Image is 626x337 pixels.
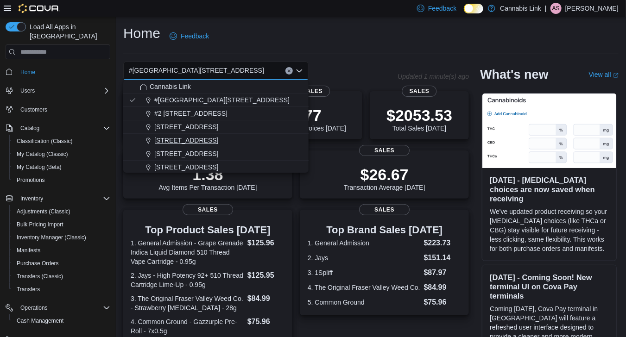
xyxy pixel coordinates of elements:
span: Bulk Pricing Import [17,221,63,228]
a: My Catalog (Beta) [13,162,65,173]
p: Updated 1 minute(s) ago [398,73,469,80]
dd: $125.95 [247,270,285,281]
p: 77 [279,106,346,125]
button: Classification (Classic) [9,135,114,148]
span: [STREET_ADDRESS] [154,162,218,172]
div: Transaction Average [DATE] [344,165,425,191]
span: #[GEOGRAPHIC_DATA][STREET_ADDRESS] [129,65,264,76]
img: Cova [19,4,60,13]
button: [STREET_ADDRESS] [123,161,309,174]
h2: What's new [480,67,548,82]
span: Sales [402,86,437,97]
span: Customers [17,104,110,115]
span: #[GEOGRAPHIC_DATA][STREET_ADDRESS] [154,95,290,105]
dt: 2. Jays [308,253,420,262]
span: Cash Management [17,317,63,325]
p: $2053.53 [386,106,452,125]
h3: Top Brand Sales [DATE] [308,225,462,236]
a: Inventory Manager (Classic) [13,232,90,243]
span: AS [552,3,560,14]
a: Home [17,67,39,78]
p: | [545,3,547,14]
span: Customers [20,106,47,113]
span: Sales [359,204,410,215]
dt: 3. 1Spliff [308,268,420,277]
span: Transfers (Classic) [17,273,63,280]
svg: External link [613,73,619,78]
span: Promotions [13,175,110,186]
span: Catalog [20,125,39,132]
span: Home [20,69,35,76]
span: My Catalog (Classic) [13,149,110,160]
span: Operations [20,304,48,312]
a: Bulk Pricing Import [13,219,67,230]
span: Sales [183,204,234,215]
span: Classification (Classic) [13,136,110,147]
span: Purchase Orders [17,260,59,267]
span: Purchase Orders [13,258,110,269]
a: Customers [17,104,51,115]
button: Adjustments (Classic) [9,205,114,218]
div: Avg Items Per Transaction [DATE] [159,165,257,191]
button: My Catalog (Classic) [9,148,114,161]
p: We've updated product receiving so your [MEDICAL_DATA] choices (like THCa or CBG) stay visible fo... [490,207,609,253]
span: My Catalog (Beta) [13,162,110,173]
p: Cannabis Link [500,3,541,14]
span: [STREET_ADDRESS] [154,122,218,131]
button: Inventory [17,193,47,204]
button: Transfers (Classic) [9,270,114,283]
span: Feedback [181,31,209,41]
a: My Catalog (Classic) [13,149,72,160]
button: Manifests [9,244,114,257]
span: Manifests [13,245,110,256]
a: Transfers [13,284,44,295]
h1: Home [123,24,160,43]
button: Catalog [2,122,114,135]
span: Cash Management [13,315,110,326]
span: Users [17,85,110,96]
a: Classification (Classic) [13,136,76,147]
button: Cash Management [9,314,114,327]
button: Bulk Pricing Import [9,218,114,231]
span: Transfers (Classic) [13,271,110,282]
button: Clear input [285,67,293,75]
div: Total Sales [DATE] [386,106,452,132]
dt: 2. Jays - High Potency 92+ 510 Thread Cartridge Lime-Up - 0.95g [131,271,244,289]
span: Classification (Classic) [17,137,73,145]
a: Transfers (Classic) [13,271,67,282]
dd: $75.96 [247,316,285,327]
span: [STREET_ADDRESS] [154,136,218,145]
p: 1.38 [159,165,257,184]
button: Users [2,84,114,97]
a: Manifests [13,245,44,256]
input: Dark Mode [464,4,483,13]
div: Total # Invoices [DATE] [279,106,346,132]
dt: 5. Common Ground [308,298,420,307]
dd: $223.73 [424,237,462,249]
span: Transfers [13,284,110,295]
span: My Catalog (Classic) [17,150,68,158]
span: #2 [STREET_ADDRESS] [154,109,228,118]
a: Cash Management [13,315,67,326]
button: Promotions [9,174,114,187]
a: View allExternal link [589,71,619,78]
span: Bulk Pricing Import [13,219,110,230]
dd: $87.97 [424,267,462,278]
button: Customers [2,103,114,116]
button: Cannabis Link [123,80,309,94]
button: Inventory [2,192,114,205]
button: Close list of options [296,67,303,75]
div: Andrew Stewart [550,3,562,14]
h3: Top Product Sales [DATE] [131,225,285,236]
dt: 4. The Original Fraser Valley Weed Co. [308,283,420,292]
a: Purchase Orders [13,258,63,269]
dd: $75.96 [424,297,462,308]
button: Purchase Orders [9,257,114,270]
button: Operations [17,302,51,313]
span: Adjustments (Classic) [13,206,110,217]
span: Transfers [17,286,40,293]
div: Choose from the following options [123,80,309,174]
span: Inventory Manager (Classic) [17,234,86,241]
h3: [DATE] - [MEDICAL_DATA] choices are now saved when receiving [490,175,609,203]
